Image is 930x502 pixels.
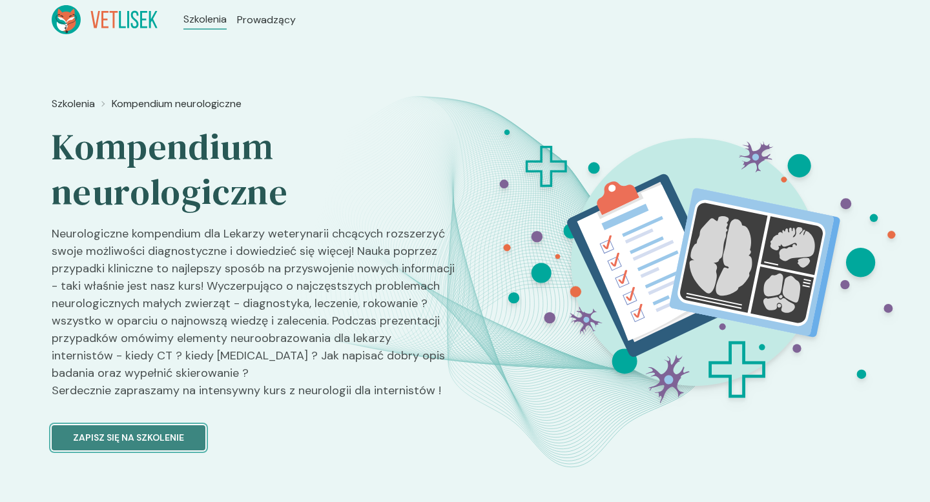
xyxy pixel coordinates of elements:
[183,12,227,27] a: Szkolenia
[52,425,205,450] button: Zapisz się na szkolenie
[52,225,455,410] p: Neurologiczne kompendium dla Lekarzy weterynarii chcących rozszerzyć swoje możliwości diagnostycz...
[52,96,95,112] a: Szkolenia
[52,410,455,450] a: Zapisz się na szkolenie
[52,125,455,215] h2: Kompendium neurologiczne
[73,431,184,445] p: Zapisz się na szkolenie
[464,91,922,435] img: Z2B81JbqstJ98kzt_Neuroo_BT.svg
[237,12,296,28] a: Prowadzący
[112,96,242,112] a: Kompendium neurologiczne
